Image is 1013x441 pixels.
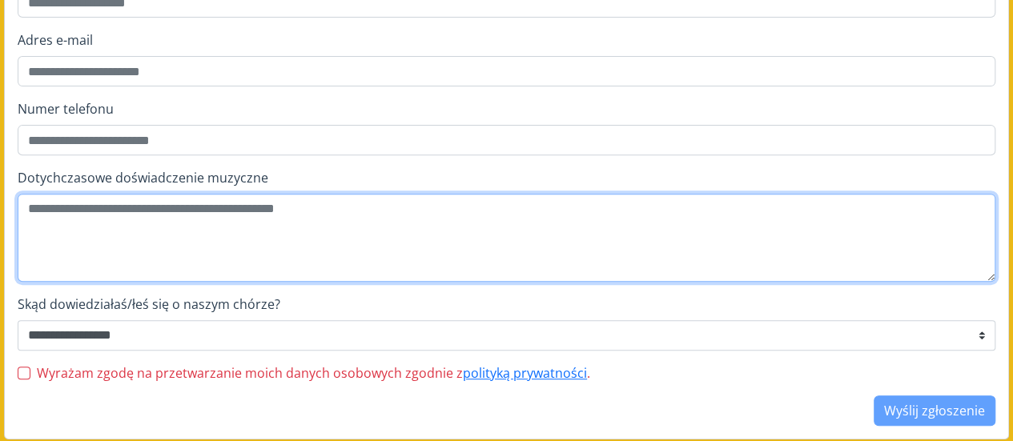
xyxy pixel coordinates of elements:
[18,168,995,187] label: Dotychczasowe doświadczenie muzyczne
[37,363,590,383] label: Wyrażam zgodę na przetwarzanie moich danych osobowych zgodnie z .
[18,30,995,50] label: Adres e-mail
[18,99,995,118] label: Numer telefonu
[18,295,995,314] label: Skąd dowiedziałaś/łeś się o naszym chórze?
[463,364,587,382] a: polityką prywatności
